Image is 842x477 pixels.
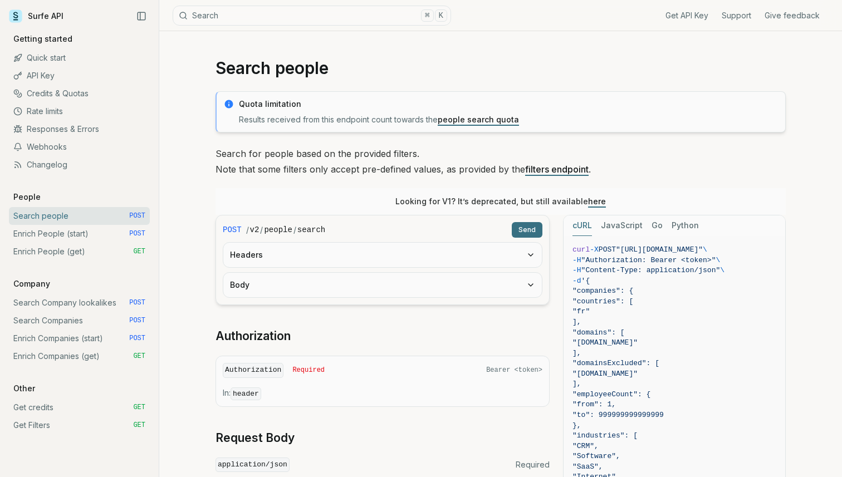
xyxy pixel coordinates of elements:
[9,278,55,289] p: Company
[223,387,542,400] p: In:
[9,207,150,225] a: Search people POST
[9,416,150,434] a: Get Filters GET
[438,115,519,124] a: people search quota
[133,403,145,412] span: GET
[129,229,145,238] span: POST
[616,245,703,254] span: "[URL][DOMAIN_NAME]"
[395,196,606,207] p: Looking for V1? It’s deprecated, but still available
[572,431,638,440] span: "industries": [
[581,277,590,285] span: '{
[9,225,150,243] a: Enrich People (start) POST
[216,58,786,78] h1: Search people
[572,421,581,430] span: },
[572,277,581,285] span: -d
[129,334,145,343] span: POST
[9,49,150,67] a: Quick start
[572,411,664,419] span: "to": 999999999999999
[581,266,721,274] span: "Content-Type: application/json"
[652,215,663,236] button: Go
[421,9,433,22] kbd: ⌘
[572,318,581,326] span: ],
[9,330,150,347] a: Enrich Companies (start) POST
[9,102,150,120] a: Rate limits
[9,312,150,330] a: Search Companies POST
[9,85,150,102] a: Credits & Quotas
[133,8,150,24] button: Collapse Sidebar
[239,114,779,125] p: Results received from this endpoint count towards the
[572,390,650,399] span: "employeeCount": {
[9,156,150,174] a: Changelog
[435,9,447,22] kbd: K
[9,383,40,394] p: Other
[572,328,625,337] span: "domains": [
[129,298,145,307] span: POST
[216,430,295,446] a: Request Body
[601,215,643,236] button: JavaScript
[572,287,633,295] span: "companies": {
[9,243,150,260] a: Enrich People (get) GET
[525,164,589,175] a: filters endpoint
[223,243,542,267] button: Headers
[722,10,751,21] a: Support
[9,294,150,312] a: Search Company lookalikes POST
[486,366,542,375] span: Bearer <token>
[588,196,606,206] a: here
[9,191,45,203] p: People
[133,352,145,361] span: GET
[572,349,581,357] span: ],
[216,458,290,473] code: application/json
[716,256,720,264] span: \
[133,247,145,256] span: GET
[9,120,150,138] a: Responses & Errors
[572,359,659,367] span: "domainsExcluded": [
[9,33,77,45] p: Getting started
[9,347,150,365] a: Enrich Companies (get) GET
[720,266,724,274] span: \
[581,256,716,264] span: "Authorization: Bearer <token>"
[572,297,633,306] span: "countries": [
[572,256,581,264] span: -H
[572,380,581,388] span: ],
[665,10,708,21] a: Get API Key
[599,245,616,254] span: POST
[223,273,542,297] button: Body
[133,421,145,430] span: GET
[765,10,820,21] a: Give feedback
[572,463,603,471] span: "SaaS",
[572,215,592,236] button: cURL
[250,224,260,235] code: v2
[260,224,263,235] span: /
[9,8,63,24] a: Surfe API
[264,224,292,235] code: people
[703,245,707,254] span: \
[9,67,150,85] a: API Key
[9,138,150,156] a: Webhooks
[246,224,249,235] span: /
[572,266,581,274] span: -H
[223,363,283,378] code: Authorization
[572,442,599,450] span: "CRM",
[173,6,451,26] button: Search⌘K
[231,387,261,400] code: header
[572,245,590,254] span: curl
[223,224,242,235] span: POST
[572,338,638,347] span: "[DOMAIN_NAME]"
[293,224,296,235] span: /
[292,366,325,375] span: Required
[129,316,145,325] span: POST
[590,245,599,254] span: -X
[216,146,786,177] p: Search for people based on the provided filters. Note that some filters only accept pre-defined v...
[239,99,779,110] p: Quota limitation
[216,328,291,344] a: Authorization
[512,222,542,238] button: Send
[572,452,620,460] span: "Software",
[516,459,550,470] span: Required
[129,212,145,220] span: POST
[572,370,638,378] span: "[DOMAIN_NAME]"
[572,400,616,409] span: "from": 1,
[672,215,699,236] button: Python
[572,307,590,316] span: "fr"
[297,224,325,235] code: search
[9,399,150,416] a: Get credits GET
